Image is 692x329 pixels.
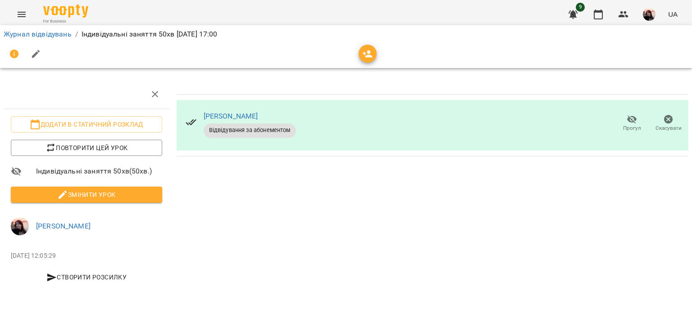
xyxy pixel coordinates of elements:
p: Індивідуальні заняття 50хв [DATE] 17:00 [82,29,218,40]
li: / [75,29,78,40]
nav: breadcrumb [4,29,688,40]
button: Додати в статичний розклад [11,116,162,133]
span: Скасувати [656,124,682,132]
span: 9 [576,3,585,12]
img: Voopty Logo [43,5,88,18]
a: [PERSON_NAME] [36,222,91,230]
p: [DATE] 12:05:29 [11,251,162,260]
button: Повторити цей урок [11,140,162,156]
span: Прогул [623,124,641,132]
span: Відвідування за абонементом [204,126,296,134]
img: 593dfa334cc66595748fde4e2f19f068.jpg [643,8,656,21]
a: [PERSON_NAME] [204,112,258,120]
button: UA [665,6,681,23]
span: Повторити цей урок [18,142,155,153]
span: Індивідуальні заняття 50хв ( 50 хв. ) [36,166,162,177]
button: Змінити урок [11,187,162,203]
span: Створити розсилку [14,272,159,283]
span: Додати в статичний розклад [18,119,155,130]
span: For Business [43,18,88,24]
button: Menu [11,4,32,25]
span: UA [668,9,678,19]
span: Змінити урок [18,189,155,200]
button: Створити розсилку [11,269,162,285]
button: Прогул [614,111,650,136]
img: 593dfa334cc66595748fde4e2f19f068.jpg [11,217,29,235]
a: Журнал відвідувань [4,30,72,38]
button: Скасувати [650,111,687,136]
